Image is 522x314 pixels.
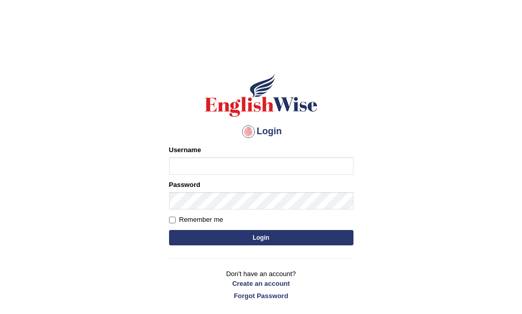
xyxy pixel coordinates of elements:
label: Username [169,145,201,155]
input: Remember me [169,217,176,223]
a: Create an account [169,279,353,288]
label: Password [169,180,200,190]
button: Login [169,230,353,245]
p: Don't have an account? [169,269,353,301]
img: Logo of English Wise sign in for intelligent practice with AI [203,72,320,118]
label: Remember me [169,215,223,225]
a: Forgot Password [169,291,353,301]
h4: Login [169,123,353,140]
